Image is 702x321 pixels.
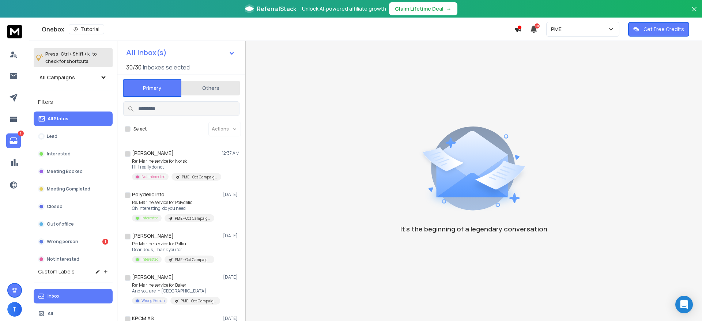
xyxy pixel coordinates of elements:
[47,256,79,262] p: Not Interested
[34,129,113,144] button: Lead
[302,5,386,12] p: Unlock AI-powered affiliate growth
[223,192,239,197] p: [DATE]
[34,234,113,249] button: Wrong person1
[60,50,91,58] span: Ctrl + Shift + k
[132,205,214,211] p: Oh interesting, do you need
[132,232,174,239] h1: [PERSON_NAME]
[181,298,216,304] p: PME - Oct Campaign - KPI Only
[42,24,514,34] div: Onebox
[34,182,113,196] button: Meeting Completed
[222,150,239,156] p: 12:37 AM
[551,26,565,33] p: PME
[132,200,214,205] p: Re: Marine service for Polydelic
[132,158,220,164] p: Re: Marine service for Norsk
[34,112,113,126] button: All Status
[47,204,63,209] p: Closed
[34,217,113,231] button: Out of office
[126,63,141,72] span: 30 / 30
[132,164,220,170] p: Hi, I really do not
[47,186,90,192] p: Meeting Completed
[643,26,684,33] p: Get Free Credits
[38,268,75,275] h3: Custom Labels
[47,169,83,174] p: Meeting Booked
[141,298,165,303] p: Wrong Person
[34,289,113,303] button: Inbox
[132,273,174,281] h1: [PERSON_NAME]
[7,302,22,317] button: T
[223,233,239,239] p: [DATE]
[132,150,174,157] h1: [PERSON_NAME]
[126,49,167,56] h1: All Inbox(s)
[120,45,241,60] button: All Inbox(s)
[690,4,699,22] button: Close banner
[175,257,210,263] p: PME - Oct Campaign - KPI Only
[223,274,239,280] p: [DATE]
[34,147,113,161] button: Interested
[182,174,217,180] p: PME - Oct Campaign - KPI Only
[34,97,113,107] h3: Filters
[143,63,190,72] h3: Inboxes selected
[18,131,24,136] p: 1
[400,224,547,234] p: It’s the beginning of a legendary conversation
[181,80,240,96] button: Others
[446,5,452,12] span: →
[34,252,113,267] button: Not Interested
[48,293,60,299] p: Inbox
[132,247,214,253] p: Dear Rous, Thank you for
[47,133,57,139] p: Lead
[47,151,71,157] p: Interested
[175,216,210,221] p: PME - Oct Campaign - KPI Only
[141,215,159,221] p: Interested
[628,22,689,37] button: Get Free Credits
[132,288,220,294] p: And you are in [GEOGRAPHIC_DATA]
[102,239,108,245] div: 1
[123,79,181,97] button: Primary
[141,174,166,180] p: Not Interested
[6,133,21,148] a: 1
[34,164,113,179] button: Meeting Booked
[257,4,296,13] span: ReferralStack
[34,70,113,85] button: All Campaigns
[132,241,214,247] p: Re: Marine service for Polku
[45,50,97,65] p: Press to check for shortcuts.
[69,24,104,34] button: Tutorial
[34,199,113,214] button: Closed
[389,2,457,15] button: Claim Lifetime Deal→
[675,296,693,313] div: Open Intercom Messenger
[47,239,78,245] p: Wrong person
[47,221,74,227] p: Out of office
[535,23,540,29] span: 50
[132,191,165,198] h1: Polydelic Info
[48,116,68,122] p: All Status
[34,306,113,321] button: All
[39,74,75,81] h1: All Campaigns
[133,126,147,132] label: Select
[141,257,159,262] p: Interested
[48,311,53,317] p: All
[132,282,220,288] p: Re: Marine service for Bakeri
